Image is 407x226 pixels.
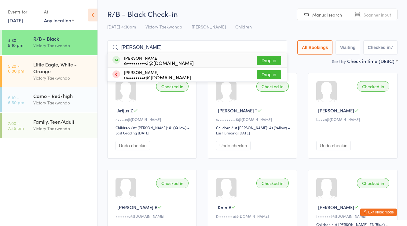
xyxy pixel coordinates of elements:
[257,56,281,65] button: Drop in
[156,178,189,188] div: Checked in
[116,117,190,122] div: e••••e@[DOMAIN_NAME]
[235,24,252,30] span: Children
[216,213,291,219] div: K••••••••a@[DOMAIN_NAME]
[33,61,92,74] div: Little Eagle, White - Orange
[8,95,24,105] time: 6:10 - 6:50 pm
[216,141,251,150] button: Undo checkin
[33,42,92,49] div: Victory Taekwondo
[318,204,354,210] span: [PERSON_NAME]
[332,58,346,64] label: Sort by
[363,40,398,55] button: Checked in7
[216,117,291,122] div: s••••••••••5@[DOMAIN_NAME]
[124,70,191,80] div: [PERSON_NAME]
[347,58,398,64] div: Check in time (DESC)
[335,40,360,55] button: Waiting
[116,213,190,219] div: k••••••a@[DOMAIN_NAME]
[107,9,398,19] h2: R/B - Black Check-in
[297,40,333,55] button: All Bookings
[2,87,97,112] a: 6:10 -6:50 pmCamo - Red/highVictory Taekwondo
[124,75,191,80] div: u••••••••r@[DOMAIN_NAME]
[218,107,257,114] span: [PERSON_NAME] T
[116,125,130,130] div: Children
[156,81,189,92] div: Checked in
[192,24,226,30] span: [PERSON_NAME]
[316,213,391,219] div: f•••••••4@[DOMAIN_NAME]
[316,141,351,150] button: Undo checkin
[124,60,194,65] div: e•••••••••3@[DOMAIN_NAME]
[8,17,23,24] a: [DATE]
[33,99,92,106] div: Victory Taekwondo
[2,30,97,55] a: 4:30 -5:10 pmR/B - BlackVictory Taekwondo
[107,40,287,55] input: Search
[2,56,97,87] a: 5:20 -6:00 pmLittle Eagle, White - OrangeVictory Taekwondo
[44,17,74,24] div: Any location
[216,125,230,130] div: Children
[33,35,92,42] div: R/B - Black
[8,7,38,17] div: Events for
[256,178,289,188] div: Checked in
[8,38,23,47] time: 4:30 - 5:10 pm
[117,107,133,114] span: Arijus Z
[44,7,74,17] div: At
[8,63,24,73] time: 5:20 - 6:00 pm
[8,121,24,130] time: 7:00 - 7:45 pm
[257,70,281,79] button: Drop in
[312,12,342,18] span: Manual search
[124,55,194,65] div: [PERSON_NAME]
[145,24,182,30] span: Victory Taekwondo
[256,81,289,92] div: Checked in
[33,74,92,81] div: Victory Taekwondo
[33,125,92,132] div: Victory Taekwondo
[391,45,393,50] div: 7
[364,12,391,18] span: Scanner input
[216,125,290,135] span: / 1st [PERSON_NAME]: #1 (Yellow) – Last Grading [DATE]
[33,118,92,125] div: Family, Teen/Adult
[116,125,189,135] span: / 1st [PERSON_NAME]: #1 (Yellow) – Last Grading [DATE]
[357,81,389,92] div: Checked in
[2,113,97,138] a: 7:00 -7:45 pmFamily, Teen/AdultVictory Taekwondo
[318,107,354,114] span: [PERSON_NAME]
[107,24,136,30] span: [DATE] 4:30pm
[218,204,231,210] span: Kaia B
[360,209,397,216] button: Exit kiosk mode
[117,204,157,210] span: [PERSON_NAME] B
[357,178,389,188] div: Checked in
[33,92,92,99] div: Camo - Red/high
[316,117,391,122] div: l••••s@[DOMAIN_NAME]
[116,141,150,150] button: Undo checkin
